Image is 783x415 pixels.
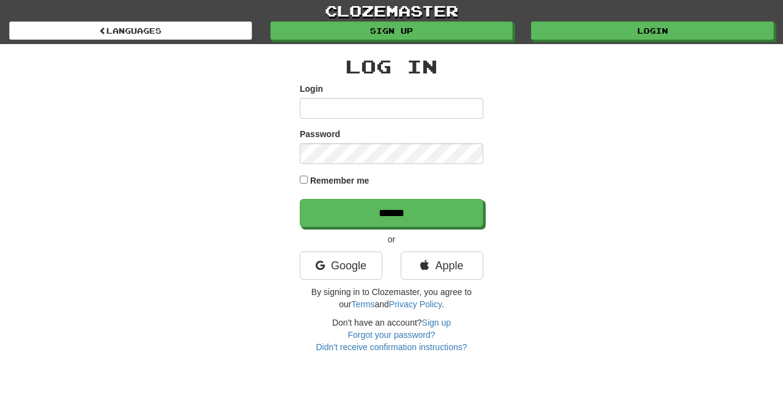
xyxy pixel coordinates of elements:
a: Sign up [422,318,451,327]
p: By signing in to Clozemaster, you agree to our and . [300,286,483,310]
a: Forgot your password? [347,330,435,340]
label: Remember me [310,174,369,187]
a: Didn't receive confirmation instructions? [316,342,467,352]
a: Terms [351,299,374,309]
a: Languages [9,21,252,40]
p: or [300,233,483,245]
a: Sign up [270,21,513,40]
a: Privacy Policy [389,299,442,309]
a: Login [531,21,774,40]
div: Don't have an account? [300,316,483,353]
label: Login [300,83,323,95]
a: Google [300,252,382,280]
h2: Log In [300,56,483,77]
a: Apple [401,252,483,280]
label: Password [300,128,340,140]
